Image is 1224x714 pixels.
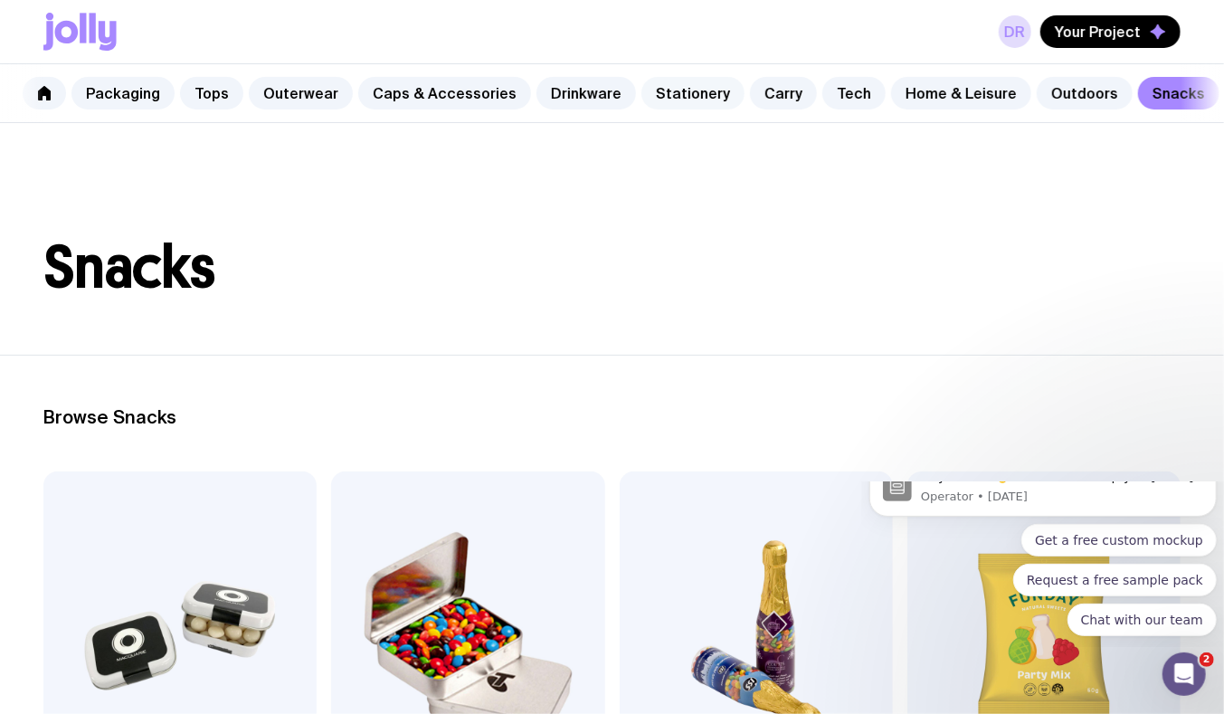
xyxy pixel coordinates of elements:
button: Quick reply: Get a free custom mockup [159,42,355,74]
button: Quick reply: Chat with our team [205,121,355,154]
a: Tops [180,77,243,109]
h1: Snacks [43,239,1181,297]
a: Drinkware [536,77,636,109]
a: DR [999,15,1031,48]
a: Outerwear [249,77,353,109]
a: Home & Leisure [891,77,1031,109]
span: 2 [1200,652,1214,667]
a: Caps & Accessories [358,77,531,109]
a: Tech [822,77,886,109]
iframe: Intercom live chat [1162,652,1206,696]
button: Quick reply: Request a free sample pack [151,81,355,114]
iframe: Intercom notifications message [862,482,1224,647]
a: Snacks [1138,77,1219,109]
span: Your Project [1055,23,1141,41]
h2: Browse Snacks [43,406,1181,428]
a: Carry [750,77,817,109]
div: Quick reply options [7,42,355,154]
a: Packaging [71,77,175,109]
a: Stationery [641,77,745,109]
button: Your Project [1040,15,1181,48]
a: Outdoors [1037,77,1133,109]
p: Message from Operator, sent 1w ago [59,6,341,23]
